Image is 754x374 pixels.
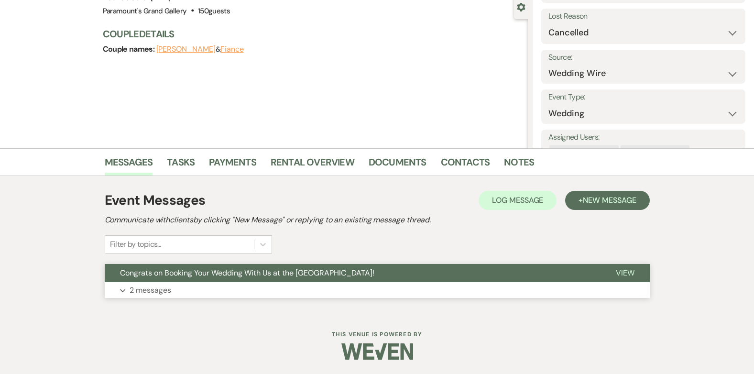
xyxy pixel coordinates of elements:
[441,154,490,176] a: Contacts
[120,268,374,278] span: Congrats on Booking Your Wedding With Us at the [GEOGRAPHIC_DATA]!
[548,10,738,23] label: Lost Reason
[220,45,244,53] button: Fiance
[110,239,161,250] div: Filter by topics...
[565,191,649,210] button: +New Message
[548,90,738,104] label: Event Type:
[479,191,557,210] button: Log Message
[105,214,650,226] h2: Communicate with clients by clicking "New Message" or replying to an existing message thread.
[583,195,636,205] span: New Message
[103,44,156,54] span: Couple names:
[271,154,354,176] a: Rental Overview
[621,145,679,159] div: [PERSON_NAME]
[601,264,650,282] button: View
[209,154,256,176] a: Payments
[130,284,171,297] p: 2 messages
[517,2,525,11] button: Close lead details
[504,154,534,176] a: Notes
[167,154,195,176] a: Tasks
[341,335,413,368] img: Weven Logo
[616,268,634,278] span: View
[156,45,216,53] button: [PERSON_NAME]
[105,154,153,176] a: Messages
[548,131,738,144] label: Assigned Users:
[105,264,601,282] button: Congrats on Booking Your Wedding With Us at the [GEOGRAPHIC_DATA]!
[156,44,244,54] span: &
[369,154,426,176] a: Documents
[548,51,738,65] label: Source:
[492,195,543,205] span: Log Message
[103,6,187,16] span: Paramount's Grand Gallery
[549,145,608,159] div: [PERSON_NAME]
[105,190,206,210] h1: Event Messages
[103,27,518,41] h3: Couple Details
[198,6,230,16] span: 150 guests
[105,282,650,298] button: 2 messages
